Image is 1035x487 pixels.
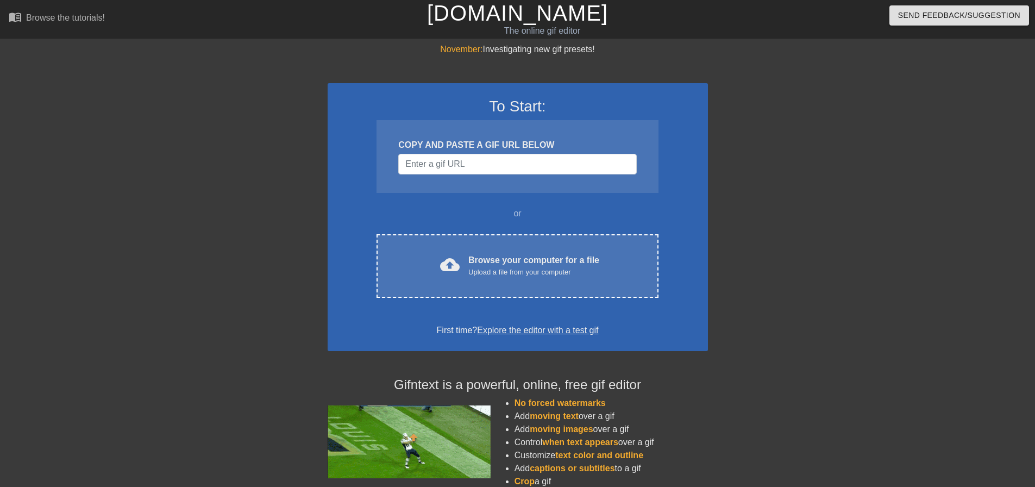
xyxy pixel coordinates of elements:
li: Add to a gif [515,462,708,475]
li: Customize [515,449,708,462]
a: [DOMAIN_NAME] [427,1,608,25]
h3: To Start: [342,97,694,116]
li: Control over a gif [515,436,708,449]
span: when text appears [542,438,618,447]
span: text color and outline [555,451,643,460]
div: The online gif editor [350,24,734,38]
span: Send Feedback/Suggestion [898,9,1020,22]
li: Add over a gif [515,423,708,436]
a: Explore the editor with a test gif [477,326,598,335]
span: captions or subtitles [530,464,614,473]
span: No forced watermarks [515,398,606,408]
a: Browse the tutorials! [9,10,105,27]
div: Browse your computer for a file [468,254,599,278]
span: Crop [515,477,535,486]
div: Investigating new gif presets! [328,43,708,56]
h4: Gifntext is a powerful, online, free gif editor [328,377,708,393]
input: Username [398,154,636,174]
span: moving text [530,411,579,421]
li: Add over a gif [515,410,708,423]
span: November: [440,45,482,54]
img: football_small.gif [328,405,491,478]
button: Send Feedback/Suggestion [889,5,1029,26]
span: menu_book [9,10,22,23]
div: First time? [342,324,694,337]
span: moving images [530,424,593,434]
div: Upload a file from your computer [468,267,599,278]
span: cloud_upload [440,255,460,274]
div: Browse the tutorials! [26,13,105,22]
div: or [356,207,680,220]
div: COPY AND PASTE A GIF URL BELOW [398,139,636,152]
